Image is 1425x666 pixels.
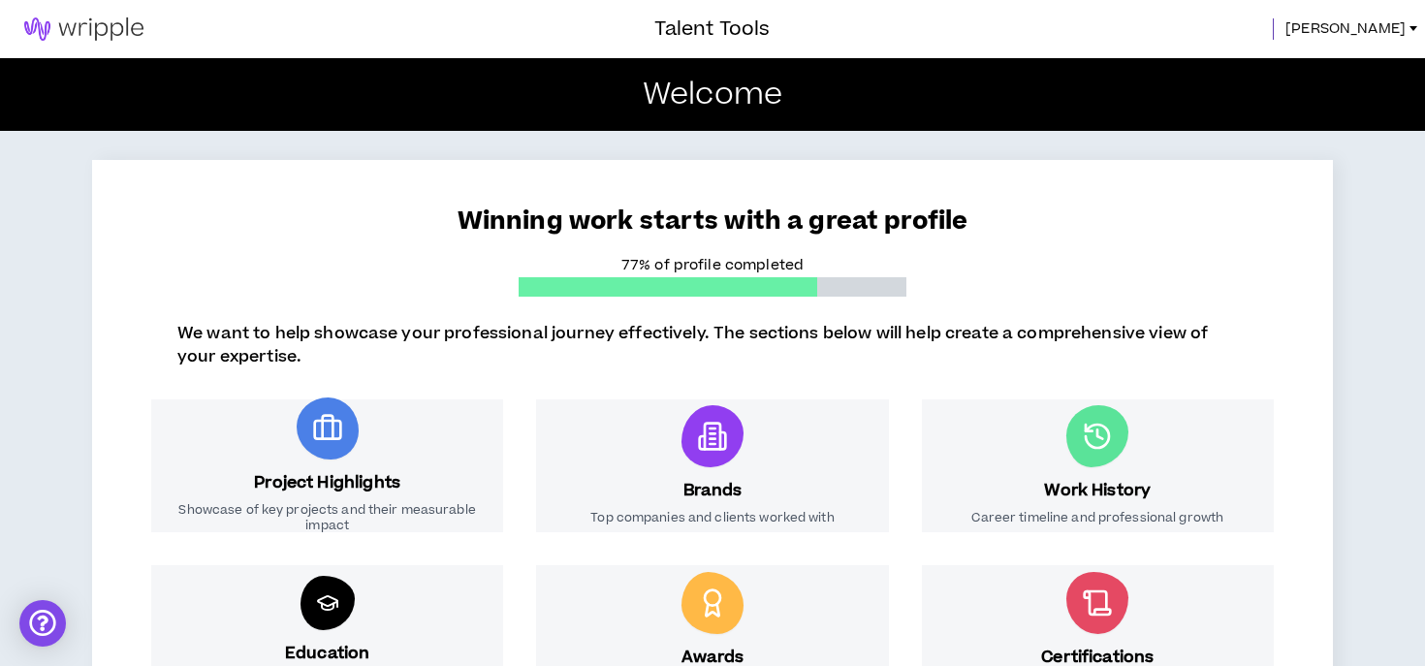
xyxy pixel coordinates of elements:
p: Top companies and clients worked with [590,510,834,525]
p: 77% of profile completed [519,255,906,276]
span: [PERSON_NAME] [1285,18,1406,40]
p: Winning work starts with a great profile [158,204,1267,240]
h3: Education [285,642,369,665]
h3: Talent Tools [654,15,770,44]
h3: Brands [683,479,743,502]
p: Welcome [643,72,782,118]
h3: Work History [1044,479,1151,502]
p: Showcase of key projects and their measurable impact [171,502,484,533]
p: Career timeline and professional growth [971,510,1223,525]
div: Open Intercom Messenger [19,600,66,647]
h3: Project Highlights [254,471,400,494]
p: We want to help showcase your professional journey effectively. The sections below will help crea... [177,322,1248,368]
